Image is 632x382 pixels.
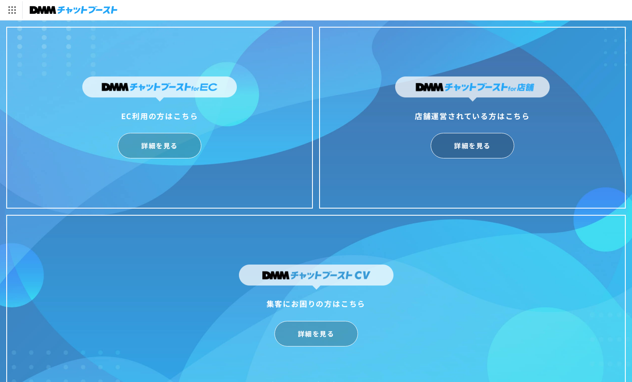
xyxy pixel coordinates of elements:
[395,76,550,102] img: DMMチャットブーストfor店舗
[118,133,201,158] a: 詳細を見る
[239,297,393,310] div: 集客にお困りの方はこちら
[82,109,237,122] div: EC利用の方はこちら
[1,1,22,19] img: サービス
[395,109,550,122] div: 店舗運営されている方はこちら
[239,265,393,290] img: DMMチャットブーストCV
[82,76,237,102] img: DMMチャットブーストforEC
[431,133,514,158] a: 詳細を見る
[274,321,358,346] a: 詳細を見る
[30,4,117,16] img: チャットブースト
